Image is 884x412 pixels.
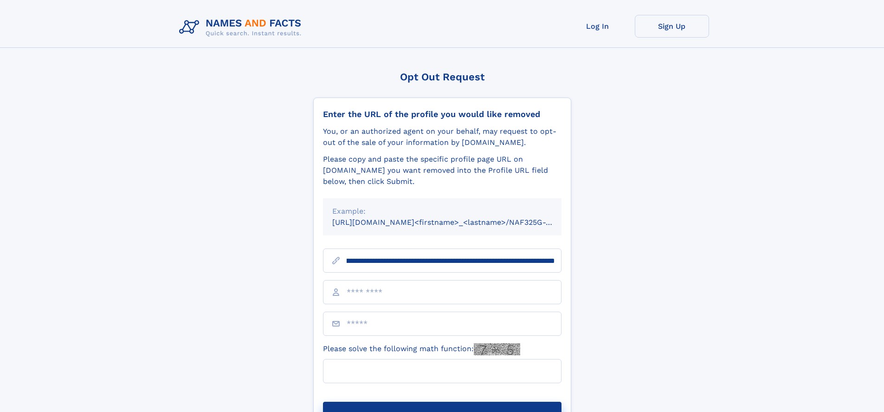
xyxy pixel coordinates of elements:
[332,218,579,227] small: [URL][DOMAIN_NAME]<firstname>_<lastname>/NAF325G-xxxxxxxx
[175,15,309,40] img: Logo Names and Facts
[332,206,552,217] div: Example:
[323,154,561,187] div: Please copy and paste the specific profile page URL on [DOMAIN_NAME] you want removed into the Pr...
[323,109,561,119] div: Enter the URL of the profile you would like removed
[561,15,635,38] a: Log In
[323,343,520,355] label: Please solve the following math function:
[313,71,571,83] div: Opt Out Request
[323,126,561,148] div: You, or an authorized agent on your behalf, may request to opt-out of the sale of your informatio...
[635,15,709,38] a: Sign Up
